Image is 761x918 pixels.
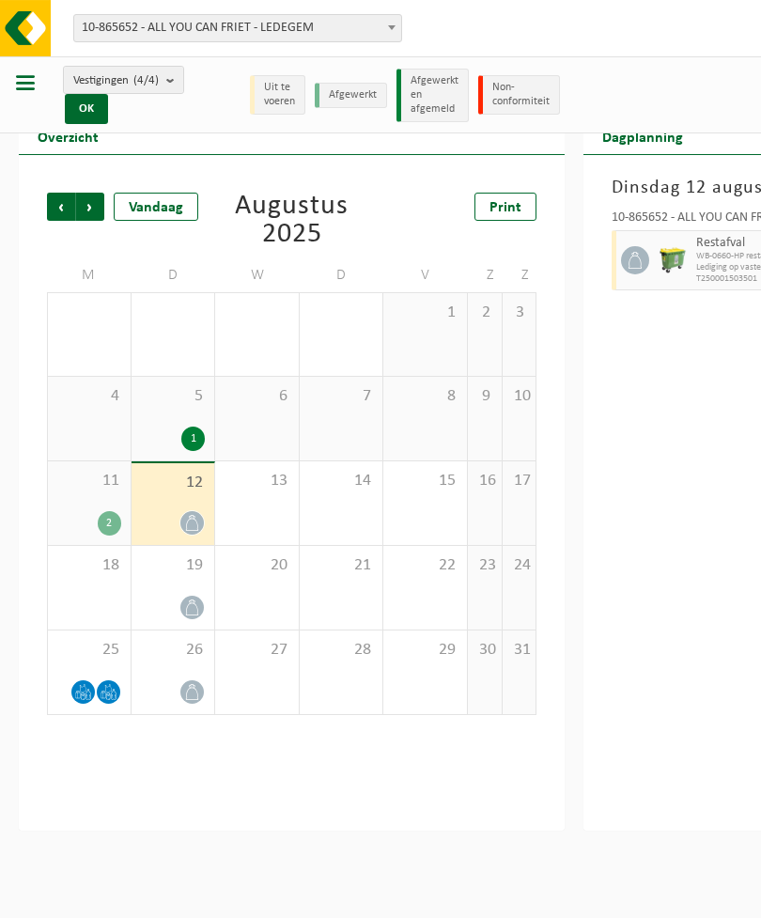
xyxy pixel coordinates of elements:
span: Vorige [47,193,75,221]
li: Afgewerkt [315,83,387,108]
span: 10-865652 - ALL YOU CAN FRIET - LEDEGEM [73,14,402,42]
div: Vandaag [114,193,198,221]
button: OK [65,94,108,124]
span: 22 [393,555,458,576]
span: 10 [512,386,526,407]
span: 23 [477,555,491,576]
button: Vestigingen(4/4) [63,66,184,94]
span: 26 [141,640,206,661]
span: 24 [512,555,526,576]
div: 2 [98,511,121,536]
span: 31 [512,640,526,661]
span: 14 [309,471,374,491]
span: 25 [57,640,121,661]
img: WB-0660-HPE-GN-50 [659,246,687,274]
div: Augustus 2025 [212,193,372,249]
span: 28 [309,640,374,661]
a: Print [474,193,536,221]
span: 10-865652 - ALL YOU CAN FRIET - LEDEGEM [74,15,401,41]
span: 6 [225,386,289,407]
span: 12 [141,473,206,493]
span: Vestigingen [73,67,159,95]
td: Z [468,258,502,292]
span: 29 [393,640,458,661]
span: Print [489,200,521,215]
span: 30 [477,640,491,661]
span: 9 [477,386,491,407]
td: Z [503,258,536,292]
td: M [47,258,132,292]
span: 11 [57,471,121,491]
span: Volgende [76,193,104,221]
td: D [132,258,216,292]
td: V [383,258,468,292]
span: 2 [477,303,491,323]
td: D [300,258,384,292]
span: 3 [512,303,526,323]
span: 1 [393,303,458,323]
li: Uit te voeren [250,75,305,115]
span: 8 [393,386,458,407]
h2: Dagplanning [583,117,702,154]
span: 5 [141,386,206,407]
span: 21 [309,555,374,576]
span: 4 [57,386,121,407]
span: 16 [477,471,491,491]
li: Non-conformiteit [478,75,560,115]
span: 7 [309,386,374,407]
div: 1 [181,427,205,451]
count: (4/4) [133,74,159,86]
h2: Overzicht [19,117,117,154]
span: 19 [141,555,206,576]
span: 13 [225,471,289,491]
span: 17 [512,471,526,491]
span: 20 [225,555,289,576]
td: W [215,258,300,292]
span: 15 [393,471,458,491]
span: 27 [225,640,289,661]
li: Afgewerkt en afgemeld [396,69,469,122]
span: 18 [57,555,121,576]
